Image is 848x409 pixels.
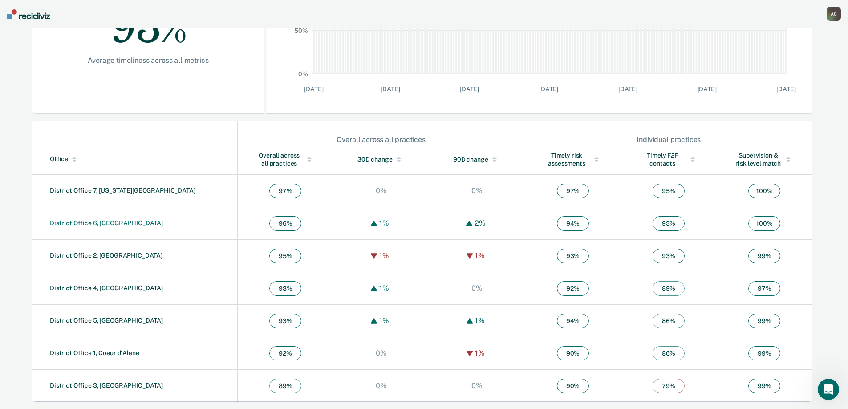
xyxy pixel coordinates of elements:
[557,249,589,263] span: 93 %
[50,219,163,227] a: District Office 6, [GEOGRAPHIC_DATA]
[557,184,589,198] span: 97 %
[269,314,301,328] span: 93 %
[526,135,812,144] div: Individual practices
[50,187,195,194] a: District Office 7, [US_STATE][GEOGRAPHIC_DATA]
[557,216,589,231] span: 94 %
[50,349,139,356] a: District Office 1, Coeur d'Alene
[748,281,780,296] span: 97 %
[734,151,795,167] div: Supervision & risk level match
[447,155,507,163] div: 90D change
[61,56,236,65] div: Average timeliness across all metrics
[618,85,637,93] text: [DATE]
[373,186,389,195] div: 0%
[333,144,429,175] th: Toggle SortBy
[543,151,603,167] div: Timely risk assessments
[269,379,301,393] span: 89 %
[653,249,685,263] span: 93 %
[469,381,485,390] div: 0%
[304,85,323,93] text: [DATE]
[653,314,685,328] span: 86 %
[827,7,841,21] div: A C
[653,346,685,360] span: 86 %
[7,9,50,19] img: Recidiviz
[748,314,780,328] span: 99 %
[377,284,391,292] div: 1%
[776,85,795,93] text: [DATE]
[469,284,485,292] div: 0%
[256,151,316,167] div: Overall across all practices
[373,381,389,390] div: 0%
[717,144,812,175] th: Toggle SortBy
[748,184,780,198] span: 100 %
[473,251,487,260] div: 1%
[653,379,685,393] span: 79 %
[32,144,237,175] th: Toggle SortBy
[818,379,839,400] iframe: Intercom live chat
[377,219,391,227] div: 1%
[237,144,333,175] th: Toggle SortBy
[50,252,162,259] a: District Office 2, [GEOGRAPHIC_DATA]
[557,314,589,328] span: 94 %
[557,281,589,296] span: 92 %
[473,349,487,357] div: 1%
[748,249,780,263] span: 99 %
[351,155,411,163] div: 30D change
[50,155,234,163] div: Office
[621,144,716,175] th: Toggle SortBy
[638,151,698,167] div: Timely F2F contacts
[469,186,485,195] div: 0%
[50,317,163,324] a: District Office 5, [GEOGRAPHIC_DATA]
[50,284,163,292] a: District Office 4, [GEOGRAPHIC_DATA]
[269,346,301,360] span: 92 %
[377,316,391,325] div: 1%
[653,281,685,296] span: 89 %
[377,251,391,260] div: 1%
[269,249,301,263] span: 95 %
[557,346,589,360] span: 90 %
[827,7,841,21] button: AC
[539,85,558,93] text: [DATE]
[50,382,163,389] a: District Office 3, [GEOGRAPHIC_DATA]
[269,281,301,296] span: 93 %
[653,184,685,198] span: 95 %
[557,379,589,393] span: 90 %
[429,144,525,175] th: Toggle SortBy
[269,184,301,198] span: 97 %
[525,144,621,175] th: Toggle SortBy
[472,219,488,227] div: 2%
[748,216,780,231] span: 100 %
[381,85,400,93] text: [DATE]
[473,316,487,325] div: 1%
[653,216,685,231] span: 93 %
[373,349,389,357] div: 0%
[748,346,780,360] span: 99 %
[269,216,301,231] span: 96 %
[698,85,717,93] text: [DATE]
[748,379,780,393] span: 99 %
[460,85,479,93] text: [DATE]
[238,135,524,144] div: Overall across all practices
